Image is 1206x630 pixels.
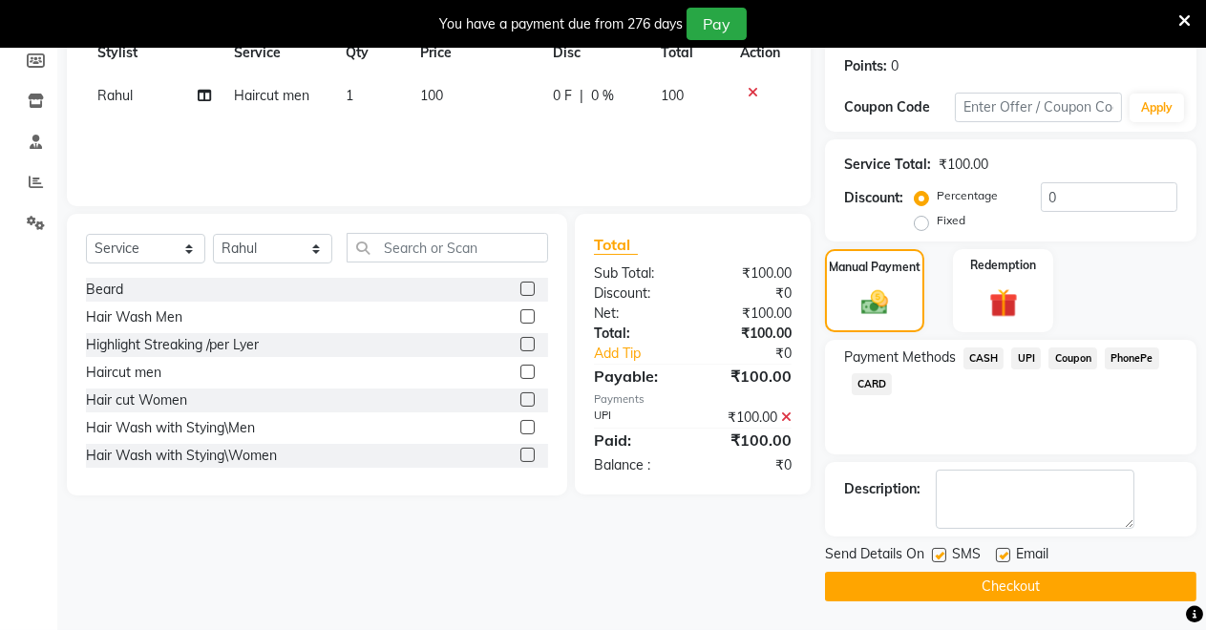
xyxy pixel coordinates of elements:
th: Service [222,31,334,74]
span: Rahul [97,87,133,104]
div: Discount: [580,283,692,304]
div: ₹0 [711,344,806,364]
button: Checkout [825,572,1196,601]
span: SMS [952,544,981,568]
div: Service Total: [844,155,931,175]
button: Pay [687,8,747,40]
div: Haircut men [86,363,161,383]
div: Description: [844,479,920,499]
span: Haircut men [234,87,309,104]
th: Total [649,31,728,74]
div: Net: [580,304,692,324]
img: _cash.svg [853,287,897,318]
div: Hair Wash with Stying\Men [86,418,255,438]
span: PhonePe [1105,347,1159,369]
div: ₹0 [692,455,805,475]
span: UPI [1011,347,1041,369]
span: 1 [346,87,353,104]
label: Percentage [937,187,998,204]
button: Apply [1130,94,1184,122]
label: Redemption [970,257,1036,274]
div: Payable: [580,365,692,388]
th: Disc [541,31,649,74]
div: ₹100.00 [692,304,805,324]
span: Send Details On [825,544,924,568]
span: Total [594,235,638,255]
th: Action [729,31,792,74]
input: Search or Scan [347,233,548,262]
img: _gift.svg [981,285,1027,321]
div: Payments [594,391,792,408]
div: UPI [580,408,692,428]
div: ₹0 [692,283,805,304]
a: Add Tip [580,344,711,364]
span: CARD [852,373,893,395]
div: Discount: [844,188,903,208]
div: Points: [844,56,887,76]
th: Price [409,31,541,74]
div: Sub Total: [580,263,692,283]
div: ₹100.00 [692,263,805,283]
span: 0 % [591,86,614,106]
span: Coupon [1048,347,1097,369]
div: ₹100.00 [939,155,988,175]
div: Total: [580,324,692,344]
th: Stylist [86,31,222,74]
span: 100 [661,87,684,104]
span: | [580,86,583,106]
label: Fixed [937,212,965,229]
div: Hair Wash Men [86,307,182,327]
input: Enter Offer / Coupon Code [955,93,1122,122]
div: Hair cut Women [86,390,187,410]
div: ₹100.00 [692,365,805,388]
div: ₹100.00 [692,324,805,344]
div: Highlight Streaking /per Lyer [86,335,259,355]
div: ₹100.00 [692,429,805,451]
div: 0 [891,56,899,76]
div: ₹100.00 [692,408,805,428]
span: 100 [420,87,443,104]
span: 0 F [553,86,572,106]
div: Paid: [580,429,692,451]
span: CASH [963,347,1005,369]
span: Payment Methods [844,347,956,367]
div: Hair Wash with Stying\Women [86,446,277,466]
div: Balance : [580,455,692,475]
label: Manual Payment [829,259,920,276]
div: You have a payment due from 276 days [439,14,683,34]
div: Beard [86,280,123,300]
span: Email [1016,544,1048,568]
th: Qty [334,31,409,74]
div: Coupon Code [844,97,955,117]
